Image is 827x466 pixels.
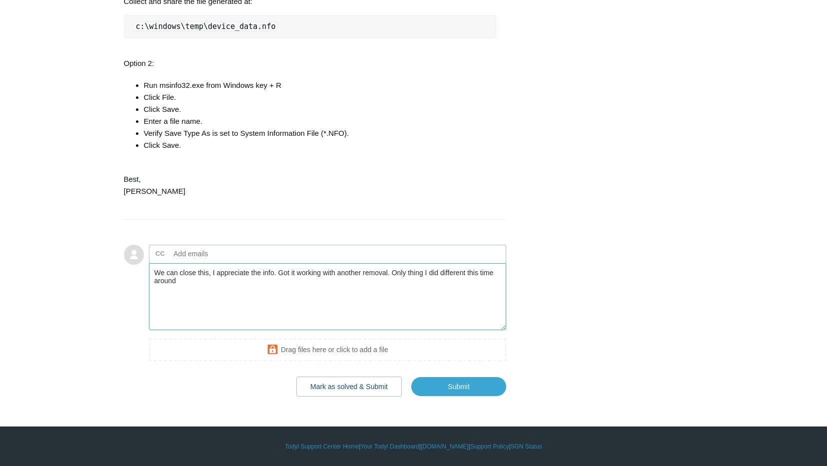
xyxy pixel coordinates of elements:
li: Enter a file name. [144,115,497,127]
input: Submit [411,377,506,396]
a: SGN Status [511,442,542,451]
a: Your Todyl Dashboard [360,442,419,451]
li: Run msinfo32.exe from Windows key + R [144,79,497,91]
input: Add emails [170,246,277,261]
li: Click Save. [144,103,497,115]
li: Verify Save Type As is set to System Information File (*.NFO). [144,127,497,139]
li: Click File. [144,91,497,103]
button: Mark as solved & Submit [296,377,402,397]
a: Support Policy [470,442,509,451]
textarea: Add your reply [149,263,507,331]
a: [DOMAIN_NAME] [421,442,469,451]
li: Click Save. [144,139,497,151]
label: CC [155,246,165,261]
div: | | | | [124,442,704,451]
code: c:\windows\temp\device_data.nfo [133,21,279,31]
a: Todyl Support Center Home [285,442,359,451]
